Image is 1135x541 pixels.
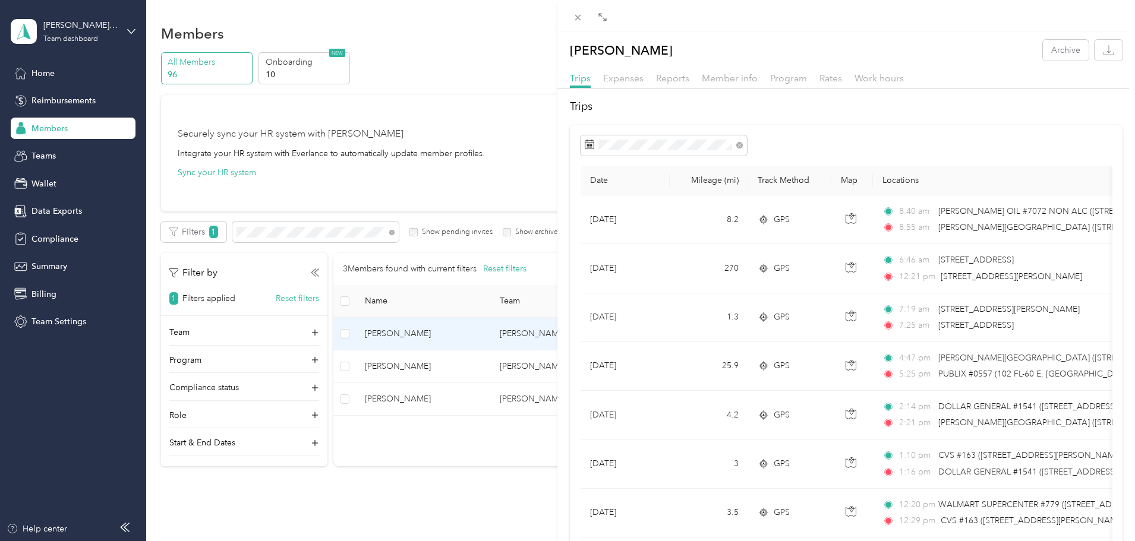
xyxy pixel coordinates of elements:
td: [DATE] [581,244,670,293]
th: Track Method [748,166,831,195]
span: 5:25 pm [899,368,933,381]
span: 1:10 pm [899,449,933,462]
span: Expenses [603,72,644,84]
td: [DATE] [581,439,670,488]
span: 12:29 pm [899,514,935,527]
span: GPS [774,262,790,275]
span: GPS [774,359,790,372]
span: Program [770,72,807,84]
span: 1:16 pm [899,466,933,479]
td: 8.2 [670,195,748,244]
td: [DATE] [581,342,670,391]
h2: Trips [570,99,1123,115]
span: GPS [774,409,790,422]
td: 3.5 [670,489,748,537]
td: [DATE] [581,293,670,342]
td: [DATE] [581,489,670,537]
td: 3 [670,439,748,488]
td: [DATE] [581,195,670,244]
iframe: Everlance-gr Chat Button Frame [1068,474,1135,541]
span: Trips [570,72,591,84]
td: 1.3 [670,293,748,342]
th: Date [581,166,670,195]
span: 12:20 pm [899,498,933,511]
span: 6:46 am [899,254,933,267]
span: [STREET_ADDRESS] [938,320,1014,330]
span: GPS [774,457,790,470]
span: 7:19 am [899,303,933,316]
span: 4:47 pm [899,352,933,365]
span: Reports [656,72,689,84]
span: CVS #163 ([STREET_ADDRESS][PERSON_NAME]) [941,515,1127,526]
span: [STREET_ADDRESS][PERSON_NAME] [938,304,1080,314]
span: 12:21 pm [899,270,935,283]
span: 7:25 am [899,319,933,332]
span: 8:40 am [899,205,933,218]
span: 2:14 pm [899,400,933,413]
span: DOLLAR GENERAL #1541 ([STREET_ADDRESS]) [938,401,1120,412]
span: GPS [774,506,790,519]
button: Archive [1043,40,1089,61]
span: 2:21 pm [899,416,933,429]
th: Mileage (mi) [670,166,748,195]
p: [PERSON_NAME] [570,40,673,61]
td: [DATE] [581,391,670,439]
span: GPS [774,311,790,324]
span: DOLLAR GENERAL #1541 ([STREET_ADDRESS]) [938,467,1120,477]
span: [STREET_ADDRESS] [938,255,1014,265]
td: 25.9 [670,342,748,391]
td: 4.2 [670,391,748,439]
span: CVS #163 ([STREET_ADDRESS][PERSON_NAME]) [938,450,1124,460]
span: [STREET_ADDRESS][PERSON_NAME] [941,271,1082,281]
td: 270 [670,244,748,293]
span: GPS [774,213,790,226]
span: Rates [819,72,842,84]
th: Map [831,166,873,195]
span: Member info [702,72,758,84]
span: Work hours [855,72,904,84]
span: 8:55 am [899,221,933,234]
